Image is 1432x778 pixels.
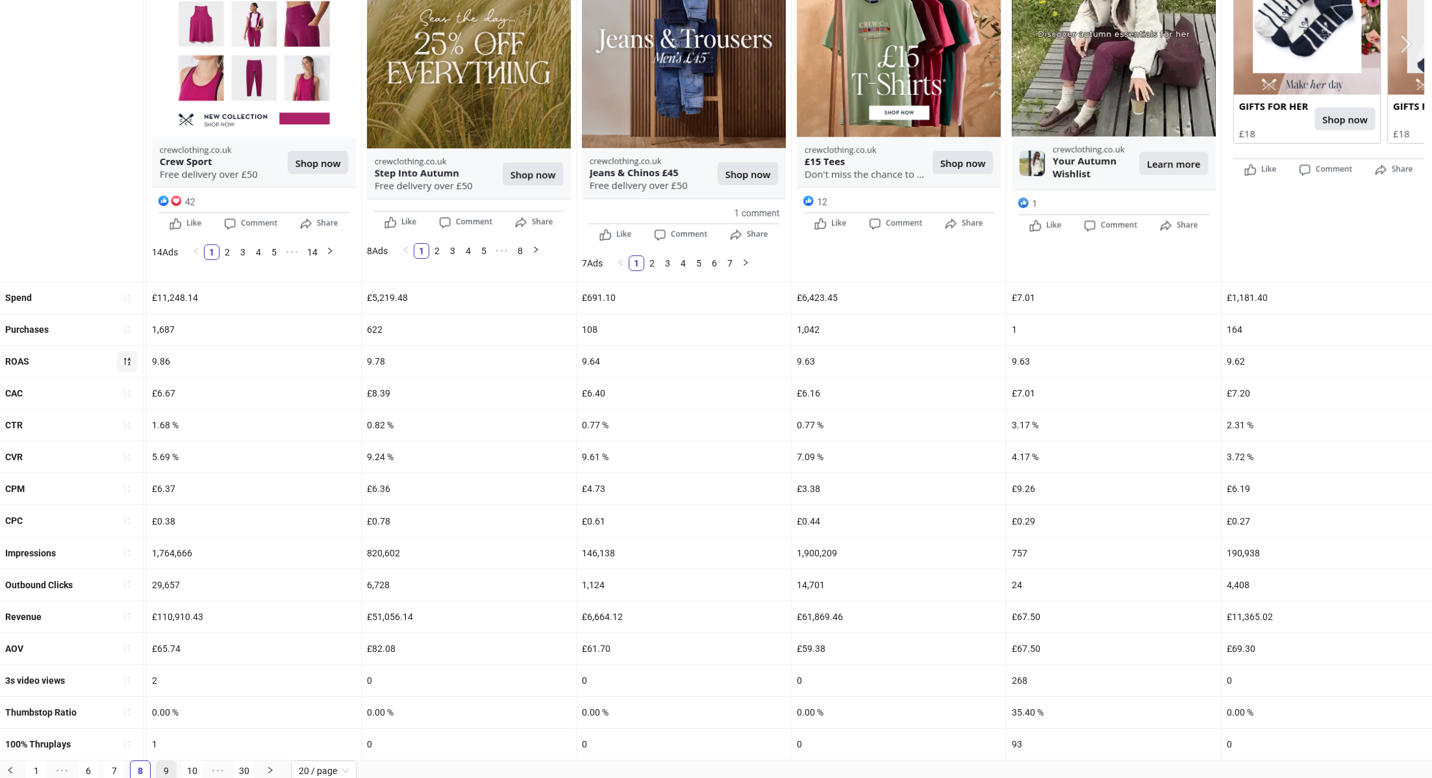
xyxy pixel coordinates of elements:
[123,612,132,621] span: sort-ascending
[792,409,1006,441] div: 0.77 %
[362,409,576,441] div: 0.82 %
[147,409,361,441] div: 1.68 %
[147,505,361,536] div: £0.38
[402,246,410,253] span: left
[513,244,527,258] a: 8
[398,243,414,259] li: Previous Page
[362,346,576,377] div: 9.78
[303,244,322,260] li: 14
[220,244,235,260] li: 2
[303,245,321,259] a: 14
[6,766,14,774] span: left
[1007,378,1221,409] div: £7.01
[267,245,281,259] a: 5
[1007,505,1221,536] div: £0.29
[5,515,23,526] b: CPC
[582,258,603,268] span: 7 Ads
[492,243,512,259] li: Next 5 Pages
[362,665,576,696] div: 0
[362,569,576,601] div: 6,728
[251,245,266,259] a: 4
[676,256,690,270] a: 4
[1007,601,1221,632] div: £67.50
[204,244,220,260] li: 1
[707,255,722,271] li: 6
[577,282,791,313] div: £691.10
[476,243,492,259] li: 5
[577,633,791,664] div: £61.70
[792,441,1006,473] div: 7.09 %
[660,255,675,271] li: 3
[742,259,749,266] span: right
[322,244,338,260] button: right
[188,244,204,260] button: left
[362,538,576,569] div: 820,602
[792,378,1006,409] div: £6.16
[1007,665,1221,696] div: 268
[792,505,1006,536] div: £0.44
[5,739,71,749] b: 100% Thruplays
[738,255,753,271] li: Next Page
[362,633,576,664] div: £82.08
[5,707,77,718] b: Thumbstop Ratio
[322,244,338,260] li: Next Page
[220,245,234,259] a: 2
[707,256,722,270] a: 6
[577,441,791,473] div: 9.61 %
[123,452,132,461] span: sort-ascending
[367,246,388,256] span: 8 Ads
[251,244,266,260] li: 4
[1007,538,1221,569] div: 757
[282,244,303,260] span: •••
[147,314,361,345] div: 1,687
[577,697,791,728] div: 0.00 %
[629,255,644,271] li: 1
[362,601,576,632] div: £51,056.14
[123,516,132,525] span: sort-ascending
[1007,441,1221,473] div: 4.17 %
[723,256,737,270] a: 7
[577,569,791,601] div: 1,124
[123,357,132,366] span: sort-descending
[577,378,791,409] div: £6.40
[644,255,660,271] li: 2
[1007,729,1221,760] div: 93
[1007,569,1221,601] div: 24
[123,421,132,430] span: sort-ascending
[188,244,204,260] li: Previous Page
[362,473,576,504] div: £6.36
[1007,409,1221,441] div: 3.17 %
[123,708,132,717] span: sort-ascending
[792,601,1006,632] div: £61,869.46
[1007,473,1221,504] div: £9.26
[123,643,132,653] span: sort-ascending
[792,314,1006,345] div: 1,042
[123,389,132,398] span: sort-ascending
[460,243,476,259] li: 4
[362,697,576,728] div: 0.00 %
[5,643,23,654] b: AOV
[147,538,361,569] div: 1,764,666
[691,255,707,271] li: 5
[147,282,361,313] div: £11,248.14
[123,580,132,589] span: sort-ascending
[792,665,1006,696] div: 0
[675,255,691,271] li: 4
[362,729,576,760] div: 0
[577,314,791,345] div: 108
[414,243,429,259] li: 1
[1007,314,1221,345] div: 1
[152,247,178,257] span: 14 Ads
[792,346,1006,377] div: 9.63
[1007,282,1221,313] div: £7.01
[446,244,460,258] a: 3
[792,633,1006,664] div: £59.38
[147,378,361,409] div: £6.67
[613,255,629,271] li: Previous Page
[629,256,644,270] a: 1
[577,729,791,760] div: 0
[266,766,274,774] span: right
[362,282,576,313] div: £5,219.48
[398,243,414,259] button: left
[326,247,334,255] span: right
